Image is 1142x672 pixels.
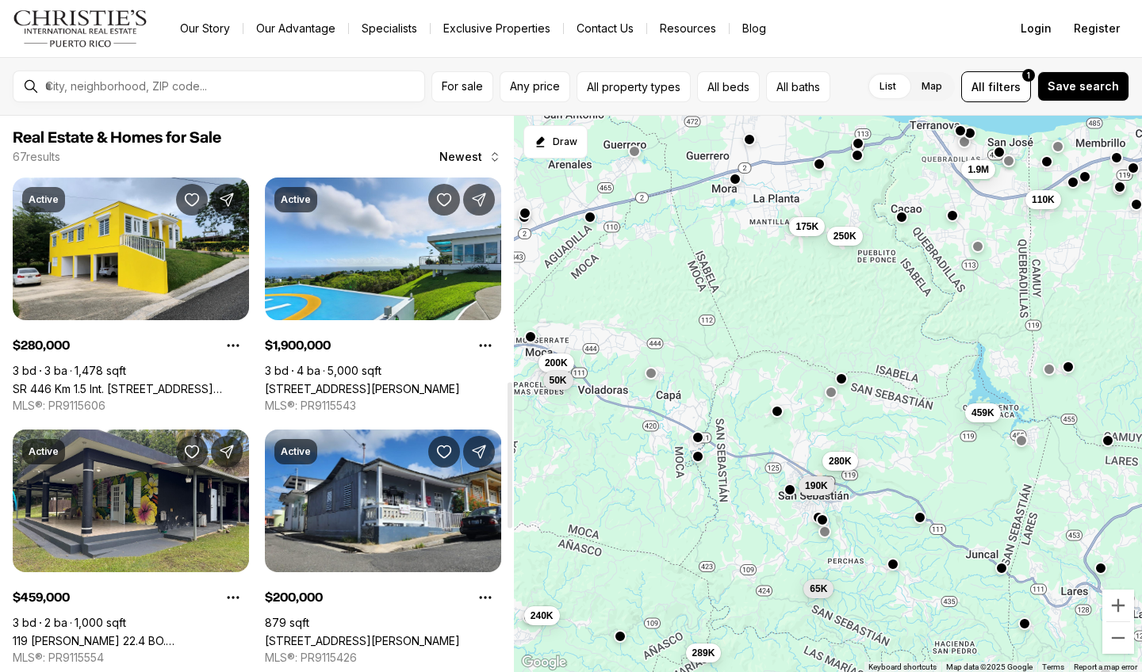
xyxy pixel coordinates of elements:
button: Property options [469,582,501,613]
button: 190K [799,475,834,494]
button: Share Property [211,436,243,468]
button: Any price [500,71,570,102]
p: Active [281,445,311,458]
button: Property options [217,330,249,361]
span: 1.9M [968,163,989,176]
button: 240K [524,605,560,624]
button: Share Property [463,184,495,216]
button: 289K [686,643,722,662]
button: 175K [789,217,825,236]
p: Active [29,445,59,458]
p: Active [281,193,311,206]
button: Share Property [463,436,495,468]
a: Our Story [167,17,243,40]
button: All baths [766,71,830,102]
span: Any price [510,80,560,93]
button: 200K [538,353,574,372]
a: 485 SAN JOSÉ HILLS, QUEBRADILLAS PR, 00678 [265,382,460,395]
a: Report a map error [1074,662,1137,671]
button: Property options [217,582,249,613]
span: 250K [834,229,856,242]
button: 50K [543,371,573,390]
a: Terms (opens in new tab) [1042,662,1064,671]
button: Start drawing [523,125,588,158]
button: 110K [1025,189,1061,208]
button: Newest [430,141,511,173]
span: Login [1021,22,1052,35]
button: Contact Us [564,17,646,40]
button: All property types [577,71,691,102]
span: 1 [1027,69,1030,82]
span: 200K [545,356,568,368]
label: Map [909,72,955,101]
button: 65K [803,579,834,598]
button: 250K [827,226,863,245]
button: Save Property: SR 446 Km 1.5 Int. LOT. 2 HOYAMALA WARD [176,184,208,216]
span: 459K [971,407,994,419]
a: Specialists [349,17,430,40]
button: Share Property [211,184,243,216]
button: Save Property: Calle Blanca Chico 181 BARRIO PUEBLO [428,436,460,468]
span: filters [988,78,1021,95]
p: 67 results [13,151,60,163]
span: For sale [442,80,483,93]
a: Our Advantage [243,17,348,40]
span: Register [1074,22,1120,35]
button: 1.9M [961,160,995,179]
label: List [867,72,909,101]
button: Save Property: 485 SAN JOSÉ HILLS [428,184,460,216]
button: 459K [965,403,1001,422]
a: Blog [730,17,779,40]
span: 280K [829,454,852,467]
button: For sale [431,71,493,102]
img: logo [13,10,148,48]
button: Zoom in [1102,590,1134,621]
span: 289K [692,646,715,659]
a: SR 446 Km 1.5 Int. LOT. 2 HOYAMALA WARD, SAN SEBASTIAN PR, 00685 [13,382,249,395]
span: 65K [810,582,827,595]
span: Save search [1048,80,1119,93]
a: Calle Blanca Chico 181 BARRIO PUEBLO, MOCA PR, 00676 [265,634,460,647]
a: Resources [647,17,729,40]
a: Exclusive Properties [431,17,563,40]
button: Save search [1037,71,1129,101]
button: Save Property: 119 Carr KM 22.4 BO. AIBONITO BELTRAN SEC LAGO VISTA [176,436,208,468]
button: Property options [469,330,501,361]
span: Map data ©2025 Google [946,662,1033,671]
span: Newest [439,151,482,163]
span: 240K [531,609,554,621]
button: Login [1011,13,1061,44]
button: 280K [822,451,858,470]
span: 110K [1032,193,1055,205]
button: All beds [697,71,760,102]
span: Real Estate & Homes for Sale [13,130,221,146]
span: All [971,78,985,95]
button: Allfilters1 [961,71,1031,102]
p: Active [29,193,59,206]
a: 119 Carr KM 22.4 BO. AIBONITO BELTRAN SEC LAGO VISTA, SAN SEBASTIAN PR, 00685 [13,634,249,647]
span: 175K [795,220,818,233]
button: Register [1064,13,1129,44]
span: 190K [805,479,828,491]
span: 50K [550,374,567,387]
